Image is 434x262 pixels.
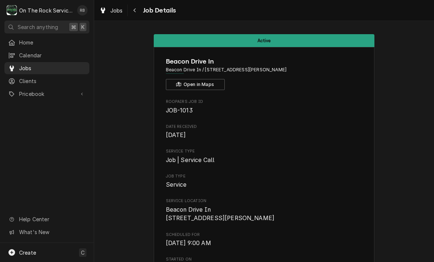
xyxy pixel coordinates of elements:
[81,23,85,31] span: K
[19,51,86,59] span: Calendar
[257,38,271,43] span: Active
[18,23,58,31] span: Search anything
[4,49,89,61] a: Calendar
[166,131,363,140] span: Date Received
[166,180,363,189] span: Job Type
[166,198,363,223] div: Service Location
[4,88,89,100] a: Go to Pricebook
[4,226,89,238] a: Go to What's New
[166,124,363,130] span: Date Received
[129,4,141,16] button: Navigate back
[19,215,85,223] span: Help Center
[166,240,211,247] span: [DATE] 9:00 AM
[166,67,363,73] span: Address
[166,198,363,204] span: Service Location
[154,34,374,47] div: Status
[4,213,89,225] a: Go to Help Center
[19,90,75,98] span: Pricebook
[7,5,17,15] div: On The Rock Services's Avatar
[166,173,363,189] div: Job Type
[19,77,86,85] span: Clients
[166,79,225,90] button: Open in Maps
[166,239,363,248] span: Scheduled For
[77,5,88,15] div: Ray Beals's Avatar
[166,132,186,139] span: [DATE]
[166,156,363,165] span: Service Type
[4,62,89,74] a: Jobs
[141,6,176,15] span: Job Details
[19,39,86,46] span: Home
[166,148,363,164] div: Service Type
[19,228,85,236] span: What's New
[4,36,89,49] a: Home
[166,57,363,67] span: Name
[166,107,193,114] span: JOB-1013
[166,232,363,248] div: Scheduled For
[166,205,363,223] span: Service Location
[166,173,363,179] span: Job Type
[71,23,76,31] span: ⌘
[166,99,363,115] div: Roopairs Job ID
[7,5,17,15] div: O
[166,99,363,105] span: Roopairs Job ID
[81,249,85,256] span: C
[166,181,187,188] span: Service
[166,206,275,222] span: Beacon Drive In [STREET_ADDRESS][PERSON_NAME]
[4,21,89,33] button: Search anything⌘K
[166,232,363,238] span: Scheduled For
[166,124,363,140] div: Date Received
[19,250,36,256] span: Create
[166,57,363,90] div: Client Information
[166,106,363,115] span: Roopairs Job ID
[77,5,88,15] div: RB
[110,7,123,14] span: Jobs
[4,75,89,87] a: Clients
[96,4,126,17] a: Jobs
[166,148,363,154] span: Service Type
[19,64,86,72] span: Jobs
[166,157,215,164] span: Job | Service Call
[19,7,73,14] div: On The Rock Services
